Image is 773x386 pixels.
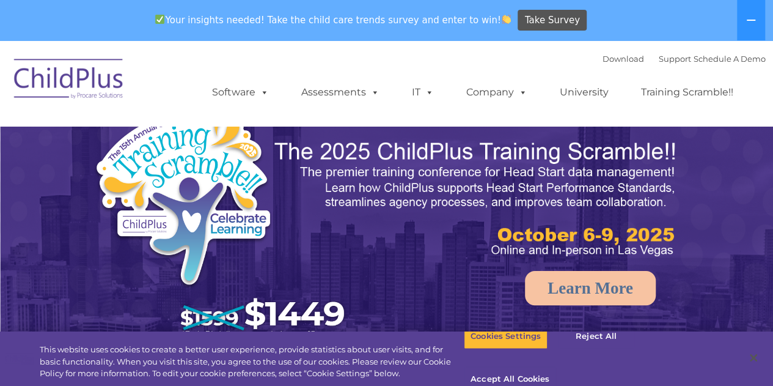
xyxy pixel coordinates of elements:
img: ChildPlus by Procare Solutions [8,50,130,111]
a: Assessments [289,80,392,105]
img: ✅ [155,15,164,24]
a: Company [454,80,540,105]
font: | [603,54,766,64]
a: Schedule A Demo [694,54,766,64]
a: Support [659,54,691,64]
a: Learn More [525,271,656,305]
a: Take Survey [518,10,587,31]
a: University [548,80,621,105]
img: 👏 [502,15,511,24]
span: Phone number [170,131,222,140]
button: Close [740,344,767,371]
span: Take Survey [525,10,580,31]
span: Your insights needed! Take the child care trends survey and enter to win! [150,8,516,32]
div: This website uses cookies to create a better user experience, provide statistics about user visit... [40,344,464,380]
span: Last name [170,81,207,90]
button: Cookies Settings [464,324,548,349]
a: Training Scramble!! [629,80,746,105]
button: Reject All [558,324,634,349]
a: Software [200,80,281,105]
a: Download [603,54,644,64]
a: IT [400,80,446,105]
